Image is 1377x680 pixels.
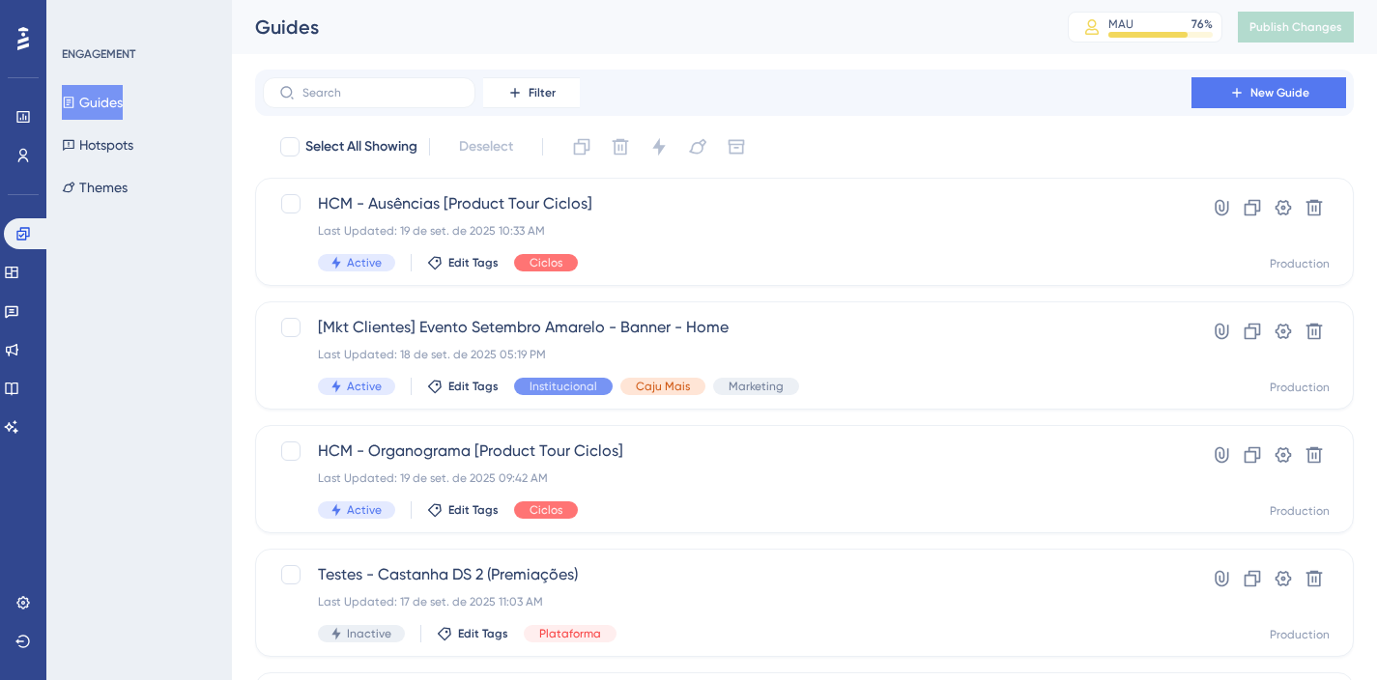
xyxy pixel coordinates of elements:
[318,439,1136,463] span: HCM - Organograma [Product Tour Ciclos]
[1249,19,1342,35] span: Publish Changes
[1191,77,1346,108] button: New Guide
[318,347,1136,362] div: Last Updated: 18 de set. de 2025 05:19 PM
[318,316,1136,339] span: [Mkt Clientes] Evento Setembro Amarelo - Banner - Home
[437,626,508,641] button: Edit Tags
[1270,380,1330,395] div: Production
[347,626,391,641] span: Inactive
[539,626,601,641] span: Plataforma
[442,129,531,164] button: Deselect
[1270,627,1330,642] div: Production
[530,255,562,270] span: Ciclos
[255,14,1019,41] div: Guides
[62,85,123,120] button: Guides
[448,502,499,518] span: Edit Tags
[729,379,784,394] span: Marketing
[530,502,562,518] span: Ciclos
[458,626,508,641] span: Edit Tags
[427,255,499,270] button: Edit Tags
[1270,256,1330,271] div: Production
[347,502,382,518] span: Active
[347,379,382,394] span: Active
[1270,503,1330,519] div: Production
[529,85,556,100] span: Filter
[62,127,133,162] button: Hotspots
[62,46,135,62] div: ENGAGEMENT
[318,594,1136,609] div: Last Updated: 17 de set. de 2025 11:03 AM
[636,379,690,394] span: Caju Mais
[318,223,1136,239] div: Last Updated: 19 de set. de 2025 10:33 AM
[427,379,499,394] button: Edit Tags
[318,470,1136,486] div: Last Updated: 19 de set. de 2025 09:42 AM
[427,502,499,518] button: Edit Tags
[459,135,513,158] span: Deselect
[62,170,128,205] button: Themes
[448,379,499,394] span: Edit Tags
[1108,16,1133,32] div: MAU
[302,86,459,99] input: Search
[1191,16,1213,32] div: 76 %
[1238,12,1354,42] button: Publish Changes
[483,77,580,108] button: Filter
[347,255,382,270] span: Active
[305,135,417,158] span: Select All Showing
[318,563,1136,586] span: Testes - Castanha DS 2 (Premiações)
[530,379,597,394] span: Institucional
[318,192,1136,215] span: HCM - Ausências [Product Tour Ciclos]
[448,255,499,270] span: Edit Tags
[1250,85,1309,100] span: New Guide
